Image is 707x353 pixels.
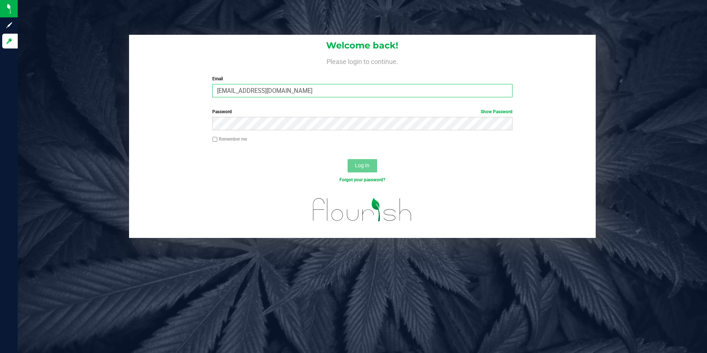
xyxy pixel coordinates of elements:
[339,177,385,182] a: Forgot your password?
[348,159,377,172] button: Log In
[129,41,596,50] h1: Welcome back!
[304,191,421,229] img: flourish_logo.svg
[212,109,232,114] span: Password
[6,21,13,29] inline-svg: Sign up
[212,75,513,82] label: Email
[212,136,247,142] label: Remember me
[129,56,596,65] h4: Please login to continue.
[481,109,513,114] a: Show Password
[212,137,217,142] input: Remember me
[355,162,369,168] span: Log In
[6,37,13,45] inline-svg: Log in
